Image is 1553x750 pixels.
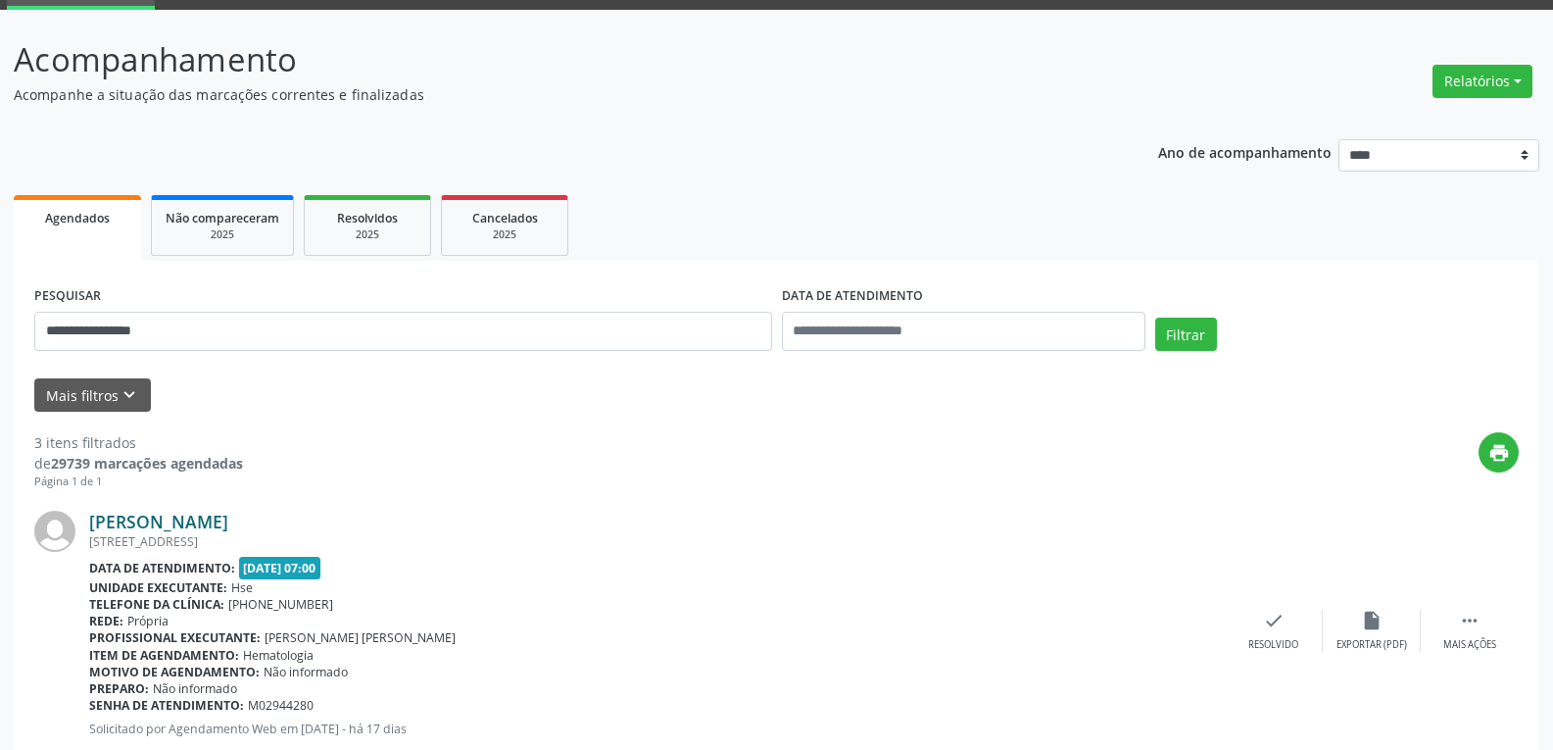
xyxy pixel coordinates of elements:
b: Data de atendimento: [89,560,235,576]
b: Motivo de agendamento: [89,664,260,680]
b: Senha de atendimento: [89,697,244,714]
div: de [34,453,243,474]
b: Rede: [89,613,123,629]
label: PESQUISAR [34,281,101,312]
strong: 29739 marcações agendadas [51,454,243,473]
span: Não informado [264,664,348,680]
label: DATA DE ATENDIMENTO [782,281,923,312]
i: insert_drive_file [1361,610,1383,631]
i: print [1488,442,1510,464]
div: 2025 [456,227,554,242]
b: Item de agendamento: [89,647,239,664]
div: Mais ações [1443,638,1496,652]
b: Profissional executante: [89,629,261,646]
span: Própria [127,613,169,629]
b: Telefone da clínica: [89,596,224,613]
button: Mais filtroskeyboard_arrow_down [34,378,151,413]
span: Cancelados [472,210,538,226]
span: Não informado [153,680,237,697]
span: Agendados [45,210,110,226]
span: [DATE] 07:00 [239,557,321,579]
div: 2025 [166,227,279,242]
p: Acompanhe a situação das marcações correntes e finalizadas [14,84,1082,105]
a: [PERSON_NAME] [89,511,228,532]
span: M02944280 [248,697,314,714]
button: print [1479,432,1519,473]
button: Filtrar [1155,318,1217,351]
div: Resolvido [1248,638,1298,652]
p: Acompanhamento [14,35,1082,84]
div: Exportar (PDF) [1336,638,1407,652]
span: [PHONE_NUMBER] [228,596,333,613]
div: 2025 [318,227,416,242]
b: Unidade executante: [89,579,227,596]
div: 3 itens filtrados [34,432,243,453]
span: Hse [231,579,253,596]
span: [PERSON_NAME] [PERSON_NAME] [265,629,456,646]
b: Preparo: [89,680,149,697]
i: check [1263,610,1285,631]
div: Página 1 de 1 [34,474,243,490]
p: Solicitado por Agendamento Web em [DATE] - há 17 dias [89,721,1225,737]
span: Resolvidos [337,210,398,226]
div: [STREET_ADDRESS] [89,533,1225,550]
i: keyboard_arrow_down [119,384,140,406]
button: Relatórios [1432,65,1532,98]
i:  [1459,610,1480,631]
img: img [34,511,75,552]
p: Ano de acompanhamento [1158,139,1332,164]
span: Não compareceram [166,210,279,226]
span: Hematologia [243,647,314,664]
